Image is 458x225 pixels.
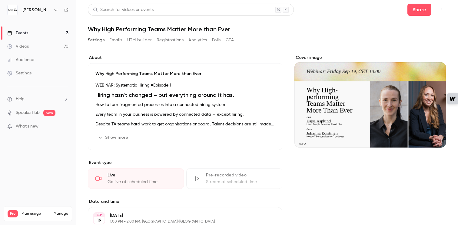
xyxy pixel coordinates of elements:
p: Why High Performing Teams Matter More than Ever [95,71,275,77]
span: new [43,110,55,116]
section: Cover image [294,55,446,148]
div: Audience [7,57,34,63]
button: Show more [95,133,132,142]
li: help-dropdown-opener [7,96,68,102]
button: Analytics [188,35,207,45]
label: Date and time [88,199,282,205]
button: Registrations [157,35,184,45]
span: Plan usage [22,211,50,216]
div: Settings [7,70,32,76]
div: Pre-recorded video [206,172,275,178]
button: Emails [109,35,122,45]
h1: Why High Performing Teams Matter More than Ever [88,26,446,33]
div: Stream at scheduled time [206,179,275,185]
button: UTM builder [127,35,152,45]
p: 1:00 PM - 2:00 PM, [GEOGRAPHIC_DATA]/[GEOGRAPHIC_DATA] [110,219,250,224]
h1: Hiring hasn't changed – but everything around it has. [95,91,275,99]
div: Live [108,172,176,178]
p: 19 [97,217,101,223]
div: Search for videos or events [93,7,154,13]
div: Videos [7,43,29,49]
div: LiveGo live at scheduled time [88,168,184,189]
p: How to turn fragmented processes into a connected hiring system [95,101,275,108]
button: Share [407,4,431,16]
img: Alva Labs [8,5,17,15]
div: Go live at scheduled time [108,179,176,185]
p: Despite TA teams hard work to get organisations onboard, Talent decisions are still made through ... [95,121,275,128]
span: Pro [8,210,18,217]
div: Events [7,30,28,36]
div: Pre-recorded videoStream at scheduled time [186,168,282,189]
a: Manage [54,211,68,216]
p: Every team in your business is powered by connected data — except hiring. [95,111,275,118]
iframe: Noticeable Trigger [61,124,68,129]
button: Polls [212,35,221,45]
label: Cover image [294,55,446,61]
button: Settings [88,35,105,45]
p: [DATE] [110,213,250,219]
p: Event type [88,160,282,166]
button: CTA [226,35,234,45]
span: Help [16,96,25,102]
label: About [88,55,282,61]
div: SEP [94,213,105,217]
a: SpeakerHub [16,110,40,116]
span: What's new [16,123,38,130]
h6: [PERSON_NAME] Labs [22,7,51,13]
p: WEBINAR: Systematic Hiring #Episode 1 [95,82,275,89]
